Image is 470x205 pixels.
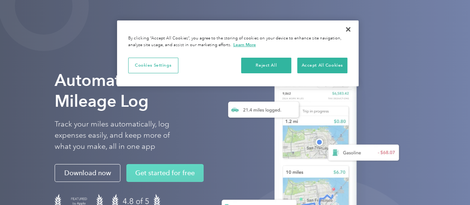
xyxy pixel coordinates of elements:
button: Reject All [241,58,291,73]
div: Cookie banner [117,20,359,86]
a: Get started for free [126,164,204,182]
a: Download now [55,164,120,182]
strong: Automate Your Mileage Log [55,70,168,111]
button: Accept All Cookies [297,58,347,73]
a: More information about your privacy, opens in a new tab [233,42,256,47]
p: Track your miles automatically, log expenses easily, and keep more of what you make, all in one app [55,119,187,152]
button: Close [340,21,356,38]
div: Privacy [117,20,359,86]
button: Cookies Settings [128,58,178,73]
div: By clicking “Accept All Cookies”, you agree to the storing of cookies on your device to enhance s... [128,35,347,48]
